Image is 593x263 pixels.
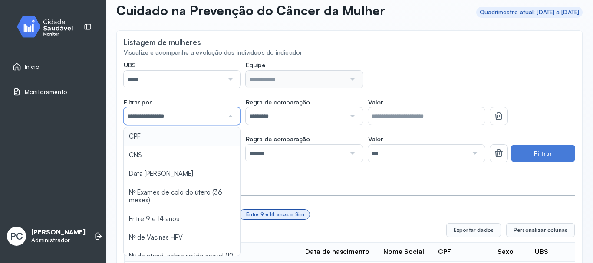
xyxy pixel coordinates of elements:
[246,211,304,218] div: Entre 9 e 14 anos = Sim
[13,62,93,71] a: Início
[124,183,240,210] li: Nº Exames de colo do útero (36 meses)
[497,248,514,256] div: Sexo
[446,223,501,237] button: Exportar dados
[368,98,383,106] span: Valor
[31,237,86,244] p: Administrador
[506,223,575,237] button: Personalizar colunas
[246,98,310,106] span: Regra de comparação
[25,63,40,71] span: Início
[246,135,310,143] span: Regra de comparação
[246,61,265,69] span: Equipe
[124,146,240,165] li: CNS
[368,135,383,143] span: Valor
[124,228,240,247] li: Nº de Vacinas HPV
[116,3,385,18] p: Cuidado na Prevenção do Câncer da Mulher
[124,49,575,56] div: Visualize e acompanhe a evolução dos indivíduos do indicador
[124,165,240,183] li: Data [PERSON_NAME]
[124,210,240,228] li: Entre 9 e 14 anos
[31,228,86,237] p: [PERSON_NAME]
[25,88,67,96] span: Monitoramento
[511,145,575,162] button: Filtrar
[13,88,93,96] a: Monitoramento
[124,38,201,47] div: Listagem de mulheres
[305,248,369,256] div: Data de nascimento
[124,98,152,106] span: Filtrar por
[124,227,439,234] div: 633 registros encontrados
[10,231,23,242] span: PC
[514,227,567,234] span: Personalizar colunas
[480,9,580,16] div: Quadrimestre atual: [DATE] a [DATE]
[438,248,451,256] div: CPF
[535,248,548,256] div: UBS
[9,14,87,39] img: monitor.svg
[124,61,136,69] span: UBS
[383,248,424,256] div: Nome Social
[124,127,240,146] li: CPF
